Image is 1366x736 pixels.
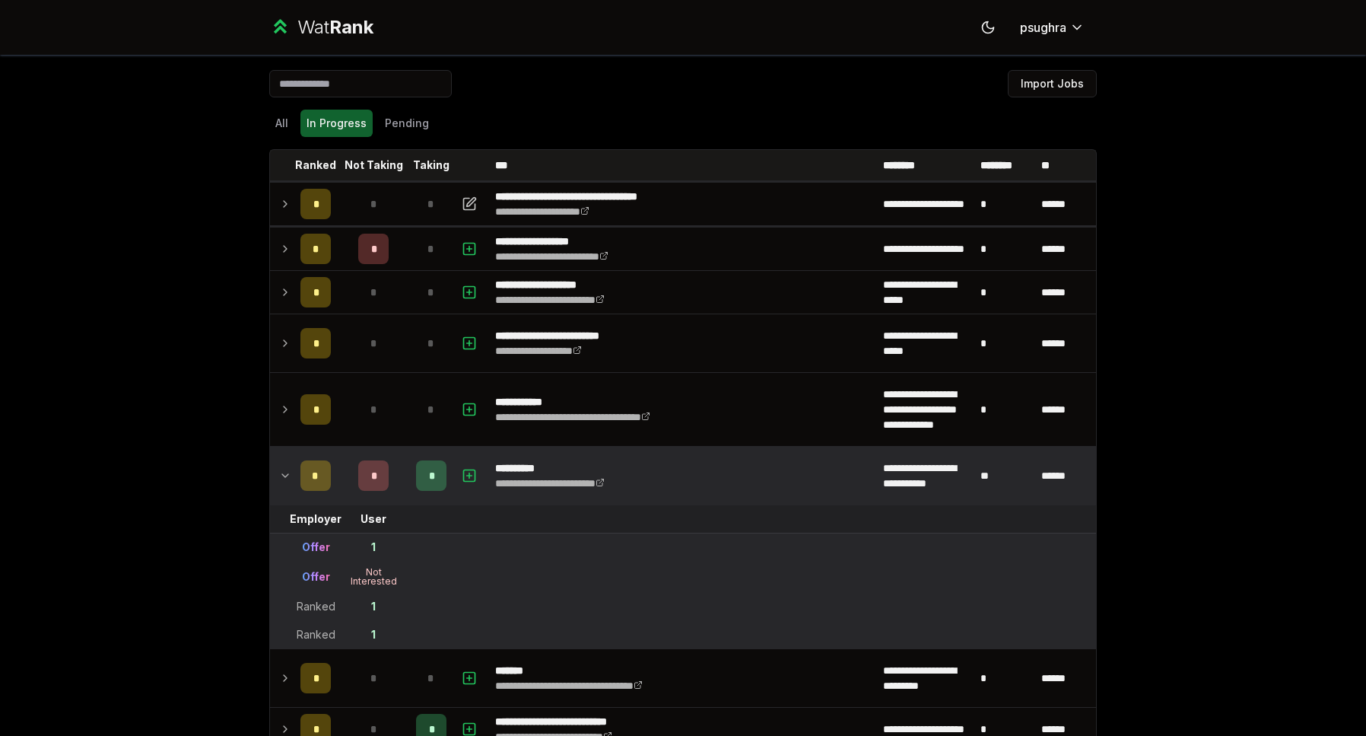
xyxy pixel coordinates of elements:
button: psughra [1008,14,1097,41]
div: Offer [302,569,330,585]
div: Offer [302,540,330,555]
a: WatRank [269,15,373,40]
td: User [337,505,410,533]
div: Not Interested [343,568,404,586]
div: Ranked [297,627,335,642]
div: Ranked [297,599,335,614]
span: Rank [329,16,373,38]
p: Ranked [295,158,336,173]
p: Taking [413,158,450,173]
button: In Progress [300,110,373,137]
div: Wat [297,15,373,40]
button: Pending [379,110,435,137]
td: Employer [294,505,337,533]
span: psughra [1020,18,1066,37]
div: 1 [371,627,376,642]
button: Import Jobs [1008,70,1097,97]
button: All [269,110,294,137]
div: 1 [371,599,376,614]
p: Not Taking [345,158,403,173]
div: 1 [371,540,376,555]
